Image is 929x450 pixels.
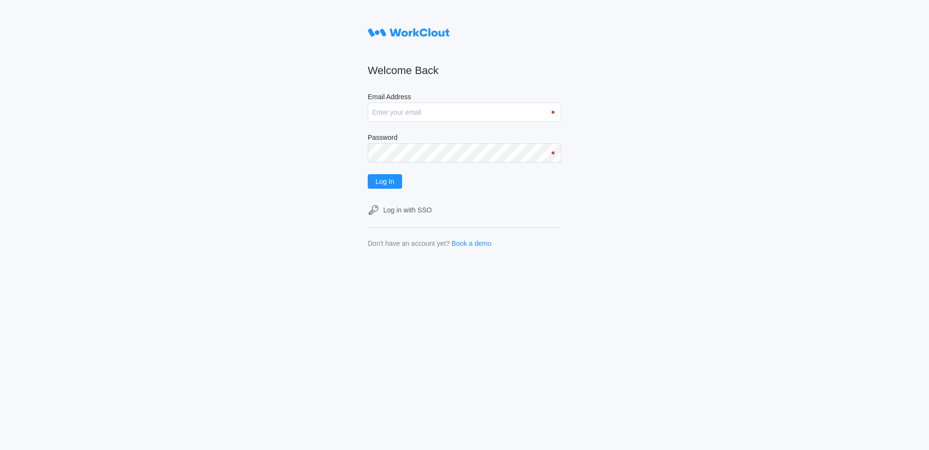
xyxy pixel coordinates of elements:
[368,93,561,103] label: Email Address
[368,64,561,77] h2: Welcome Back
[368,204,561,216] a: Log in with SSO
[368,103,561,122] input: Enter your email
[368,240,450,247] div: Don't have an account yet?
[368,174,402,189] button: Log In
[383,206,432,214] div: Log in with SSO
[451,240,492,247] a: Book a demo
[375,178,394,185] span: Log In
[368,134,561,143] label: Password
